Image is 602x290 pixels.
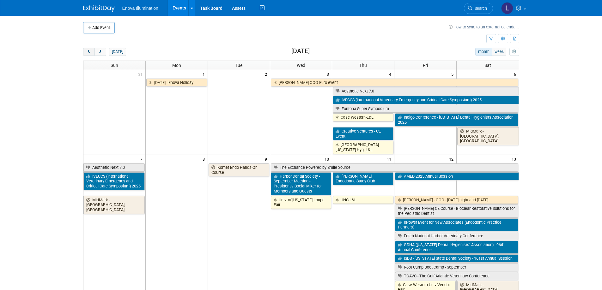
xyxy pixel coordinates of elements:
[359,63,367,68] span: Thu
[513,70,519,78] span: 6
[83,196,145,214] a: MidMark - [GEOGRAPHIC_DATA], [GEOGRAPHIC_DATA]
[83,172,145,190] a: IVECCS (International Veterinary Emergency and Critical Care Symposium) 2025
[333,172,393,185] a: [PERSON_NAME] Endodontic Study Club
[271,163,518,172] a: The Exchance Powered by Smile Source
[492,48,506,56] button: week
[395,204,518,217] a: [PERSON_NAME] CE Course - Bioclear Restorative Solutions for the Pediatric Dentist
[271,172,331,195] a: Harbor Dental Society - September Meeting - President’s Social Mixer for Members and Guests
[395,263,518,271] a: Root Camp Boot Camp - September
[395,172,519,181] a: AMED 2025 Annual Session
[509,48,519,56] button: myCustomButton
[395,254,518,263] a: ISDS - [US_STATE] State Dental Society - 161st Annual Session
[271,79,518,87] a: [PERSON_NAME] OOO Euro event
[511,155,519,163] span: 13
[333,127,393,140] a: Creative Ventures - CE Event
[388,70,394,78] span: 4
[146,79,207,87] a: [DATE] - Enova Holiday
[395,218,518,231] a: ePower Event for New Associates (Endodontic Practice Partners)
[297,63,305,68] span: Wed
[395,272,518,280] a: TGAVC - The Gulf Atlantic Veterinary Conference
[111,63,118,68] span: Sun
[333,141,393,154] a: [GEOGRAPHIC_DATA][US_STATE]-Hyg. L&L
[457,127,519,145] a: MidMark - [GEOGRAPHIC_DATA], [GEOGRAPHIC_DATA]
[472,6,487,11] span: Search
[109,48,126,56] button: [DATE]
[484,63,491,68] span: Sat
[395,196,518,204] a: [PERSON_NAME] - OOO - [DATE] night and [DATE]
[333,105,518,113] a: Fontona Super Symposium
[94,48,106,56] button: next
[386,155,394,163] span: 11
[333,196,393,204] a: UNC-L&L
[449,25,519,29] a: How to sync to an external calendar...
[172,63,181,68] span: Mon
[83,163,145,172] a: Aesthetic Next 7.0
[333,96,519,104] a: IVECCS (International Veterinary Emergency and Critical Care Symposium) 2025
[202,70,208,78] span: 1
[83,48,95,56] button: prev
[291,48,310,55] h2: [DATE]
[395,113,518,126] a: Indigo Conference - [US_STATE] Dental Hygienists Association 2025
[140,155,145,163] span: 7
[395,241,518,254] a: GDHA ([US_STATE] Dental Hygienists’ Association) - 96th Annual Conference
[326,70,332,78] span: 3
[122,6,158,11] span: Enova Illumination
[451,70,456,78] span: 5
[464,3,493,14] a: Search
[271,196,331,209] a: Univ. of [US_STATE]-Loupe Fair
[333,113,393,121] a: Case Western-L&L
[448,155,456,163] span: 12
[235,63,242,68] span: Tue
[512,50,516,54] i: Personalize Calendar
[83,22,115,33] button: Add Event
[423,63,428,68] span: Fri
[83,5,115,12] img: ExhibitDay
[475,48,492,56] button: month
[264,70,270,78] span: 2
[501,2,513,14] img: Lucas Mlinarcik
[209,163,269,176] a: Komet Endo Hands-On Course
[333,87,519,95] a: Aesthetic Next 7.0
[395,232,518,240] a: Fetch National Harbor Veterinary Conference
[324,155,332,163] span: 10
[202,155,208,163] span: 8
[137,70,145,78] span: 31
[264,155,270,163] span: 9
